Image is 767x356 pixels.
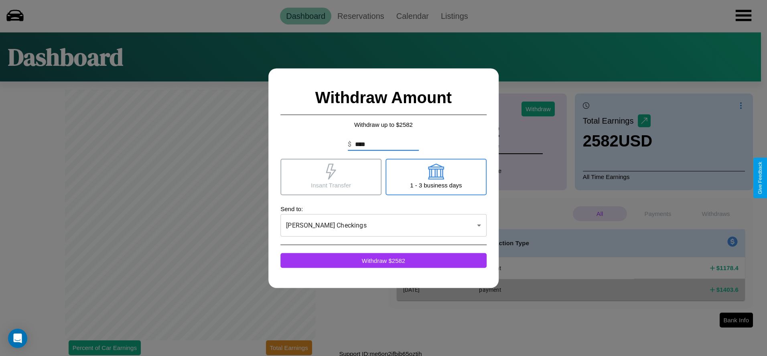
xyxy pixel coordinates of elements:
[311,179,351,190] p: Insant Transfer
[757,162,763,194] div: Give Feedback
[280,203,487,214] p: Send to:
[280,214,487,236] div: [PERSON_NAME] Checkings
[280,119,487,130] p: Withdraw up to $ 2582
[348,139,351,149] p: $
[280,80,487,115] h2: Withdraw Amount
[8,329,27,348] div: Open Intercom Messenger
[410,179,462,190] p: 1 - 3 business days
[280,253,487,268] button: Withdraw $2582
